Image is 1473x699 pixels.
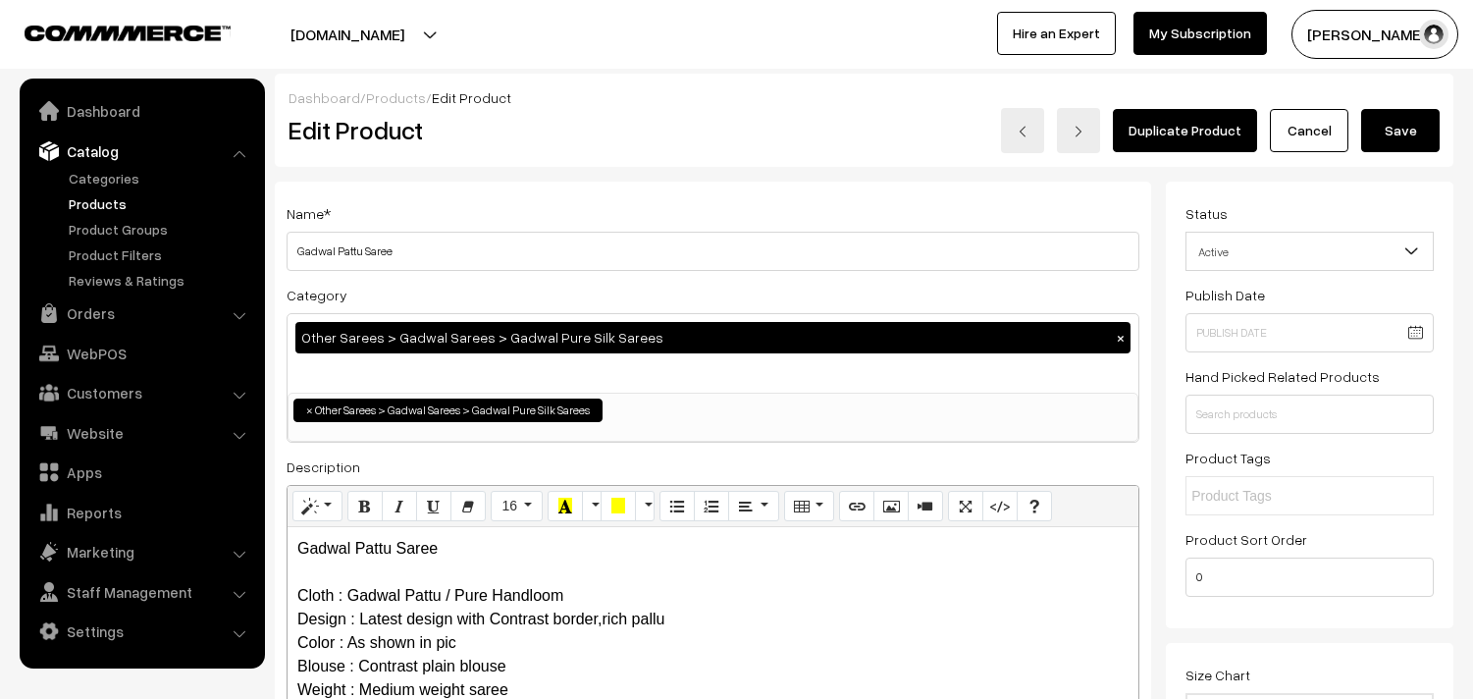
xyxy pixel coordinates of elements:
button: Underline (CTRL+U) [416,491,451,522]
label: Publish Date [1185,285,1265,305]
a: Catalog [25,134,258,169]
a: Products [64,193,258,214]
a: Reviews & Ratings [64,270,258,291]
button: Code View [982,491,1018,522]
button: Table [784,491,834,522]
button: Video [908,491,943,522]
input: Product Tags [1191,486,1363,507]
button: Bold (CTRL+B) [347,491,383,522]
a: Orders [25,296,258,331]
a: Customers [25,375,258,410]
label: Product Sort Order [1185,529,1307,550]
div: / / [289,87,1440,108]
label: Size Chart [1185,665,1250,685]
a: Products [366,89,426,106]
div: Other Sarees > Gadwal Sarees > Gadwal Pure Silk Sarees [295,322,1131,353]
button: Style [292,491,342,522]
img: left-arrow.png [1017,126,1028,137]
button: Link (CTRL+K) [839,491,874,522]
button: Save [1361,109,1440,152]
span: Active [1186,235,1433,269]
a: Staff Management [25,574,258,610]
a: Hire an Expert [997,12,1116,55]
label: Description [287,457,360,477]
a: WebPOS [25,336,258,371]
span: Active [1185,232,1434,271]
button: Remove Font Style (CTRL+\) [450,491,486,522]
img: right-arrow.png [1073,126,1084,137]
button: [PERSON_NAME] [1291,10,1458,59]
a: COMMMERCE [25,20,196,43]
a: Apps [25,455,258,490]
button: Paragraph [728,491,778,522]
button: Help [1017,491,1052,522]
img: COMMMERCE [25,26,231,40]
label: Product Tags [1185,448,1271,468]
span: Edit Product [432,89,511,106]
button: Background Color [601,491,636,522]
input: Search products [1185,395,1434,434]
button: Unordered list (CTRL+SHIFT+NUM7) [659,491,695,522]
a: Marketing [25,534,258,569]
button: Font Size [491,491,543,522]
label: Name [287,203,331,224]
a: Reports [25,495,258,530]
button: Full Screen [948,491,983,522]
a: Dashboard [25,93,258,129]
label: Hand Picked Related Products [1185,366,1380,387]
img: user [1419,20,1448,49]
button: More Color [582,491,602,522]
input: Enter Number [1185,558,1434,597]
span: 16 [501,498,517,513]
input: Name [287,232,1139,271]
a: Duplicate Product [1113,109,1257,152]
a: My Subscription [1133,12,1267,55]
a: Product Groups [64,219,258,240]
label: Status [1185,203,1228,224]
button: Recent Color [548,491,583,522]
a: Dashboard [289,89,360,106]
a: Categories [64,168,258,188]
button: [DOMAIN_NAME] [222,10,473,59]
input: Publish Date [1185,313,1434,352]
button: More Color [635,491,655,522]
h2: Edit Product [289,115,751,145]
a: Product Filters [64,244,258,265]
a: Cancel [1270,109,1348,152]
button: Ordered list (CTRL+SHIFT+NUM8) [694,491,729,522]
button: Picture [873,491,909,522]
a: Website [25,415,258,451]
button: × [1112,329,1130,347]
button: Italic (CTRL+I) [382,491,417,522]
a: Settings [25,614,258,649]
